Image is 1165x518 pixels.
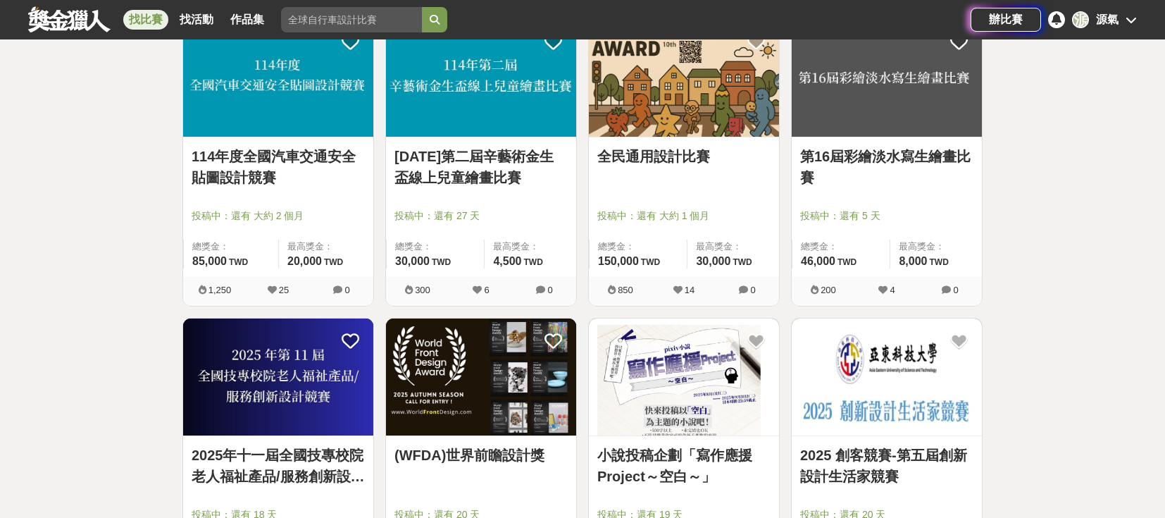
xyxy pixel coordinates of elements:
[493,240,568,254] span: 最高獎金：
[589,319,779,437] a: Cover Image
[792,19,982,137] img: Cover Image
[890,285,895,295] span: 4
[493,255,521,267] span: 4,500
[792,319,982,437] a: Cover Image
[192,255,227,267] span: 85,000
[800,209,973,223] span: 投稿中：還有 5 天
[733,257,752,267] span: TWD
[395,255,430,267] span: 30,000
[344,285,349,295] span: 0
[971,8,1041,32] a: 辦比賽
[598,240,678,254] span: 總獎金：
[386,319,576,437] a: Cover Image
[229,257,248,267] span: TWD
[287,240,365,254] span: 最高獎金：
[641,257,660,267] span: TWD
[123,10,168,30] a: 找比賽
[750,285,755,295] span: 0
[1096,11,1119,28] div: 源氣
[801,240,881,254] span: 總獎金：
[395,240,475,254] span: 總獎金：
[1072,11,1089,28] div: 源
[800,445,973,487] a: 2025 創客競賽-第五屆創新設計生活家競賽
[484,285,489,295] span: 6
[801,255,835,267] span: 46,000
[394,209,568,223] span: 投稿中：還有 27 天
[279,285,289,295] span: 25
[394,445,568,466] a: (WFDA)世界前瞻設計獎
[225,10,270,30] a: 作品集
[837,257,856,267] span: TWD
[696,255,730,267] span: 30,000
[208,285,232,295] span: 1,250
[899,240,973,254] span: 最高獎金：
[386,19,576,137] img: Cover Image
[287,255,322,267] span: 20,000
[685,285,694,295] span: 14
[792,319,982,436] img: Cover Image
[597,445,771,487] a: 小說投稿企劃「寫作應援Project～空白～」
[432,257,451,267] span: TWD
[821,285,836,295] span: 200
[192,146,365,188] a: 114年度全國汽車交通安全貼圖設計競賽
[589,319,779,436] img: Cover Image
[192,240,270,254] span: 總獎金：
[598,255,639,267] span: 150,000
[597,209,771,223] span: 投稿中：還有 大約 1 個月
[899,255,927,267] span: 8,000
[547,285,552,295] span: 0
[800,146,973,188] a: 第16屆彩繪淡水寫生繪畫比賽
[281,7,422,32] input: 全球自行車設計比賽
[930,257,949,267] span: TWD
[696,240,771,254] span: 最高獎金：
[174,10,219,30] a: 找活動
[183,319,373,437] a: Cover Image
[324,257,343,267] span: TWD
[192,209,365,223] span: 投稿中：還有 大約 2 個月
[597,146,771,167] a: 全民通用設計比賽
[183,319,373,436] img: Cover Image
[953,285,958,295] span: 0
[415,285,430,295] span: 300
[386,319,576,436] img: Cover Image
[394,146,568,188] a: [DATE]第二屆辛藝術金生盃線上兒童繪畫比賽
[192,445,365,487] a: 2025年十一屆全國技專校院老人福祉產品/服務創新設計競賽
[589,19,779,137] img: Cover Image
[524,257,543,267] span: TWD
[618,285,633,295] span: 850
[183,19,373,137] img: Cover Image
